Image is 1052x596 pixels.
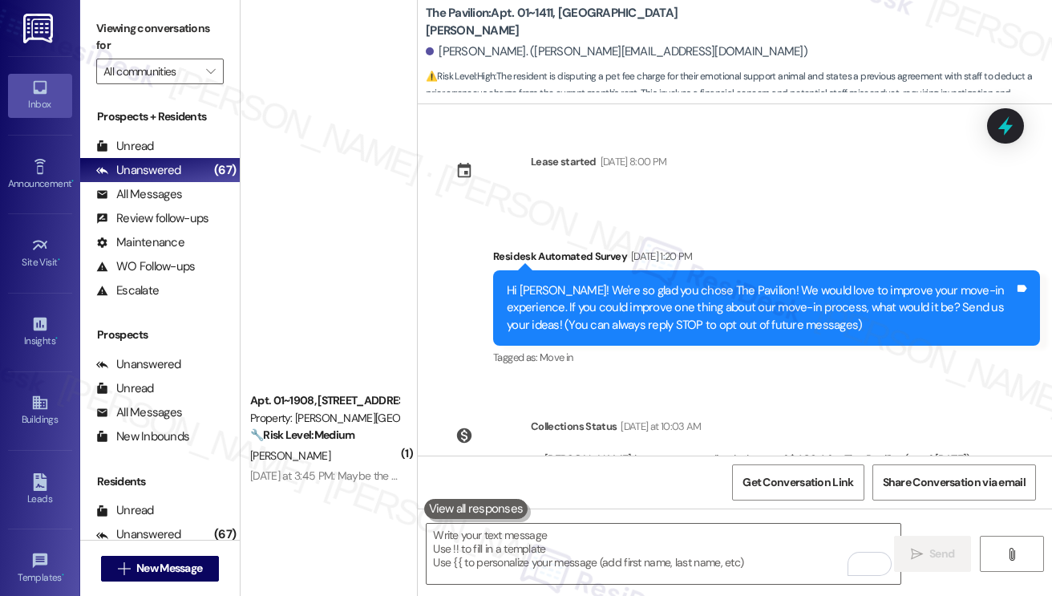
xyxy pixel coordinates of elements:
div: [DATE] at 10:03 AM [617,418,701,435]
div: Escalate [96,282,159,299]
span: • [55,333,58,344]
b: The Pavilion: Apt. 01~1411, [GEOGRAPHIC_DATA][PERSON_NAME] [426,5,747,39]
span: Move in [540,351,573,364]
div: Unanswered [96,526,181,543]
button: Get Conversation Link [732,464,864,501]
button: New Message [101,556,220,582]
span: • [71,176,74,187]
div: New Inbounds [96,428,189,445]
div: (67) [210,158,240,183]
label: Viewing conversations for [96,16,224,59]
div: WO Follow-ups [96,258,195,275]
span: Get Conversation Link [742,474,853,491]
div: Unanswered [96,356,181,373]
span: New Message [136,560,202,577]
i:  [118,562,130,575]
div: Tagged as: [493,346,1040,369]
a: Insights • [8,310,72,354]
a: Buildings [8,389,72,432]
div: Prospects + Residents [80,108,240,125]
a: Inbox [8,74,72,117]
div: All Messages [96,186,182,203]
div: [DATE] 8:00 PM [597,153,667,170]
div: [DATE] 1:20 PM [627,248,693,265]
div: Residents [80,473,240,490]
span: Share Conversation via email [883,474,1026,491]
textarea: To enrich screen reader interactions, please activate Accessibility in Grammarly extension settings [427,524,900,584]
div: (67) [210,522,240,547]
button: Send [894,536,972,572]
div: [PERSON_NAME]. ([PERSON_NAME][EMAIL_ADDRESS][DOMAIN_NAME]) [426,43,807,60]
div: Hi [PERSON_NAME]! We're so glad you chose The Pavilion! We would love to improve your move-in exp... [507,282,1014,334]
div: Unread [96,502,154,519]
div: All Messages [96,404,182,421]
span: Send [929,545,954,562]
strong: ⚠️ Risk Level: High [426,70,495,83]
input: All communities [103,59,198,84]
a: Leads [8,468,72,512]
i:  [206,65,215,78]
span: : The resident is disputing a pet fee charge for their emotional support animal and states a prev... [426,68,1052,120]
a: Templates • [8,547,72,590]
div: Review follow-ups [96,210,208,227]
img: ResiDesk Logo [23,14,56,43]
i:  [911,548,923,561]
div: Collections Status [531,418,617,435]
i:  [1005,548,1018,561]
div: Prospects [80,326,240,343]
span: • [58,254,60,266]
div: Lease started [531,153,597,170]
div: Unanswered [96,162,181,179]
div: Unread [96,380,154,397]
div: Unread [96,138,154,155]
div: Maintenance [96,234,184,251]
a: Site Visit • [8,232,72,275]
button: Share Conversation via email [872,464,1036,501]
span: • [62,570,64,581]
div: [PERSON_NAME] has an outstanding balance of $403.4 for The Pavilion (as of [DATE]) [544,452,970,468]
div: Residesk Automated Survey [493,248,1040,270]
